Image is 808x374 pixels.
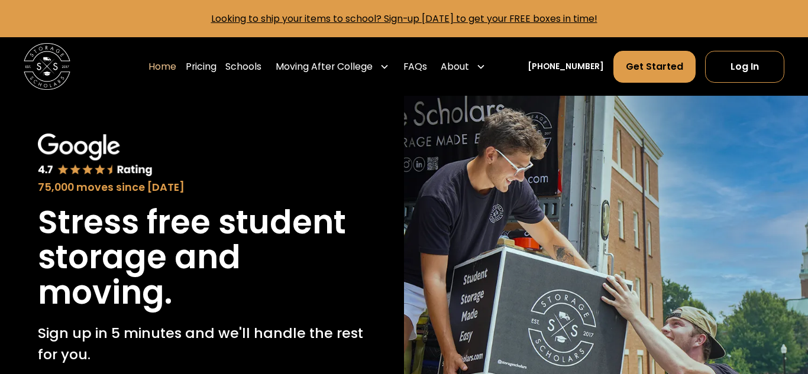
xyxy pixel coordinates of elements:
h1: Stress free student storage and moving. [38,205,366,311]
a: FAQs [403,50,427,83]
div: About [441,60,469,74]
a: Schools [225,50,261,83]
div: 75,000 moves since [DATE] [38,180,366,196]
img: Storage Scholars main logo [24,43,70,90]
a: Get Started [613,51,696,82]
div: About [436,50,490,83]
p: Sign up in 5 minutes and we'll handle the rest for you. [38,323,366,365]
a: Pricing [186,50,216,83]
a: Looking to ship your items to school? Sign-up [DATE] to get your FREE boxes in time! [211,12,597,25]
a: [PHONE_NUMBER] [528,60,604,73]
div: Moving After College [271,50,394,83]
a: Log In [705,51,785,82]
a: Home [148,50,176,83]
img: Google 4.7 star rating [38,134,153,177]
div: Moving After College [276,60,373,74]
